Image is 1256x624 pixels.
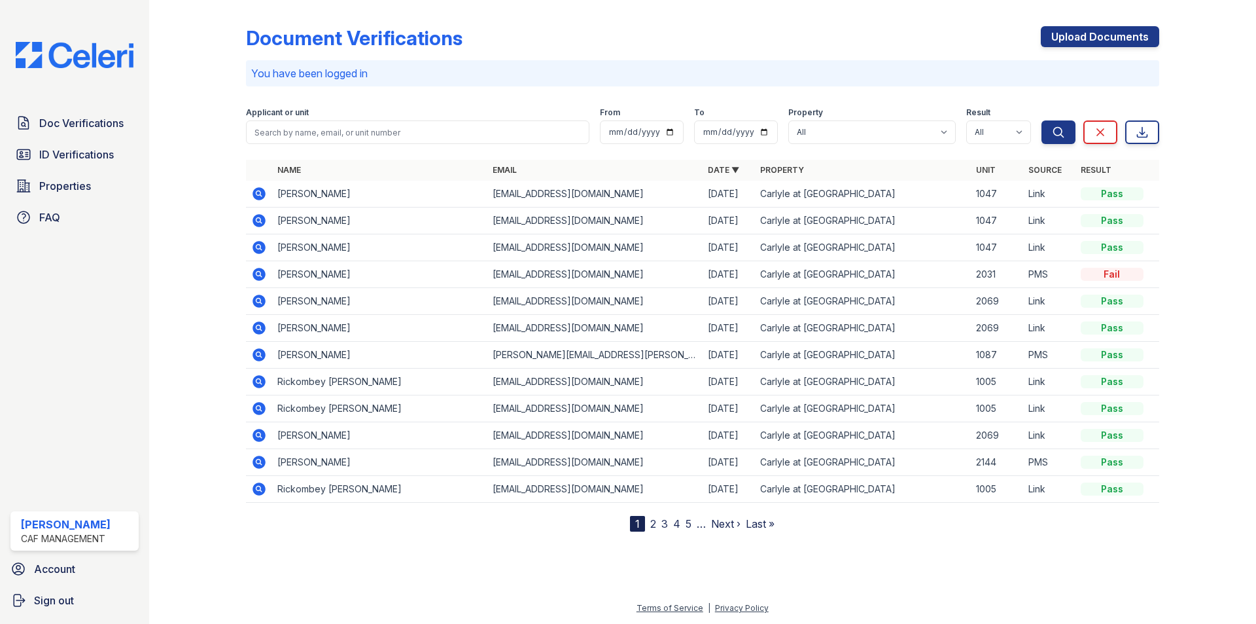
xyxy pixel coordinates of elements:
[1081,321,1143,335] div: Pass
[1081,348,1143,361] div: Pass
[487,422,703,449] td: [EMAIL_ADDRESS][DOMAIN_NAME]
[1041,26,1159,47] a: Upload Documents
[703,342,755,369] td: [DATE]
[1023,422,1075,449] td: Link
[1081,165,1111,175] a: Result
[755,395,970,422] td: Carlyle at [GEOGRAPHIC_DATA]
[487,261,703,288] td: [EMAIL_ADDRESS][DOMAIN_NAME]
[5,42,144,68] img: CE_Logo_Blue-a8612792a0a2168367f1c8372b55b34899dd931a85d93a1a3d3e32e68fde9ad4.png
[711,517,741,530] a: Next ›
[1081,187,1143,200] div: Pass
[246,26,462,50] div: Document Verifications
[971,342,1023,369] td: 1087
[487,449,703,476] td: [EMAIL_ADDRESS][DOMAIN_NAME]
[694,107,705,118] label: To
[708,165,739,175] a: Date ▼
[1081,375,1143,388] div: Pass
[971,395,1023,422] td: 1005
[39,115,124,131] span: Doc Verifications
[755,181,970,208] td: Carlyle at [GEOGRAPHIC_DATA]
[487,395,703,422] td: [EMAIL_ADDRESS][DOMAIN_NAME]
[21,517,111,532] div: [PERSON_NAME]
[755,342,970,369] td: Carlyle at [GEOGRAPHIC_DATA]
[708,603,710,613] div: |
[703,449,755,476] td: [DATE]
[1081,429,1143,442] div: Pass
[971,315,1023,342] td: 2069
[21,532,111,545] div: CAF Management
[493,165,517,175] a: Email
[703,476,755,503] td: [DATE]
[1023,234,1075,261] td: Link
[971,261,1023,288] td: 2031
[272,476,487,503] td: Rickombey [PERSON_NAME]
[272,261,487,288] td: [PERSON_NAME]
[1081,268,1143,281] div: Fail
[1201,572,1243,611] iframe: chat widget
[1081,456,1143,469] div: Pass
[5,587,144,614] a: Sign out
[246,120,589,144] input: Search by name, email, or unit number
[788,107,823,118] label: Property
[703,288,755,315] td: [DATE]
[1023,181,1075,208] td: Link
[34,593,74,608] span: Sign out
[971,476,1023,503] td: 1005
[39,210,60,225] span: FAQ
[1023,315,1075,342] td: Link
[272,369,487,395] td: Rickombey [PERSON_NAME]
[715,603,769,613] a: Privacy Policy
[487,369,703,395] td: [EMAIL_ADDRESS][DOMAIN_NAME]
[971,288,1023,315] td: 2069
[1023,369,1075,395] td: Link
[10,173,139,199] a: Properties
[971,181,1023,208] td: 1047
[966,107,990,118] label: Result
[637,603,703,613] a: Terms of Service
[755,208,970,234] td: Carlyle at [GEOGRAPHIC_DATA]
[673,517,680,530] a: 4
[755,476,970,503] td: Carlyle at [GEOGRAPHIC_DATA]
[1023,395,1075,422] td: Link
[600,107,620,118] label: From
[760,165,804,175] a: Property
[34,561,75,577] span: Account
[971,369,1023,395] td: 1005
[487,342,703,369] td: [PERSON_NAME][EMAIL_ADDRESS][PERSON_NAME][DOMAIN_NAME]
[1023,449,1075,476] td: PMS
[1023,261,1075,288] td: PMS
[272,449,487,476] td: [PERSON_NAME]
[1081,295,1143,308] div: Pass
[39,147,114,162] span: ID Verifications
[487,181,703,208] td: [EMAIL_ADDRESS][DOMAIN_NAME]
[487,476,703,503] td: [EMAIL_ADDRESS][DOMAIN_NAME]
[703,395,755,422] td: [DATE]
[487,234,703,261] td: [EMAIL_ADDRESS][DOMAIN_NAME]
[277,165,301,175] a: Name
[246,107,309,118] label: Applicant or unit
[487,208,703,234] td: [EMAIL_ADDRESS][DOMAIN_NAME]
[650,517,656,530] a: 2
[39,178,91,194] span: Properties
[755,315,970,342] td: Carlyle at [GEOGRAPHIC_DATA]
[703,234,755,261] td: [DATE]
[10,204,139,230] a: FAQ
[971,234,1023,261] td: 1047
[251,65,1154,81] p: You have been logged in
[10,141,139,168] a: ID Verifications
[272,342,487,369] td: [PERSON_NAME]
[1023,288,1075,315] td: Link
[272,315,487,342] td: [PERSON_NAME]
[272,208,487,234] td: [PERSON_NAME]
[755,449,970,476] td: Carlyle at [GEOGRAPHIC_DATA]
[971,422,1023,449] td: 2069
[703,369,755,395] td: [DATE]
[1023,208,1075,234] td: Link
[272,395,487,422] td: Rickombey [PERSON_NAME]
[976,165,996,175] a: Unit
[5,556,144,582] a: Account
[272,422,487,449] td: [PERSON_NAME]
[755,261,970,288] td: Carlyle at [GEOGRAPHIC_DATA]
[1081,402,1143,415] div: Pass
